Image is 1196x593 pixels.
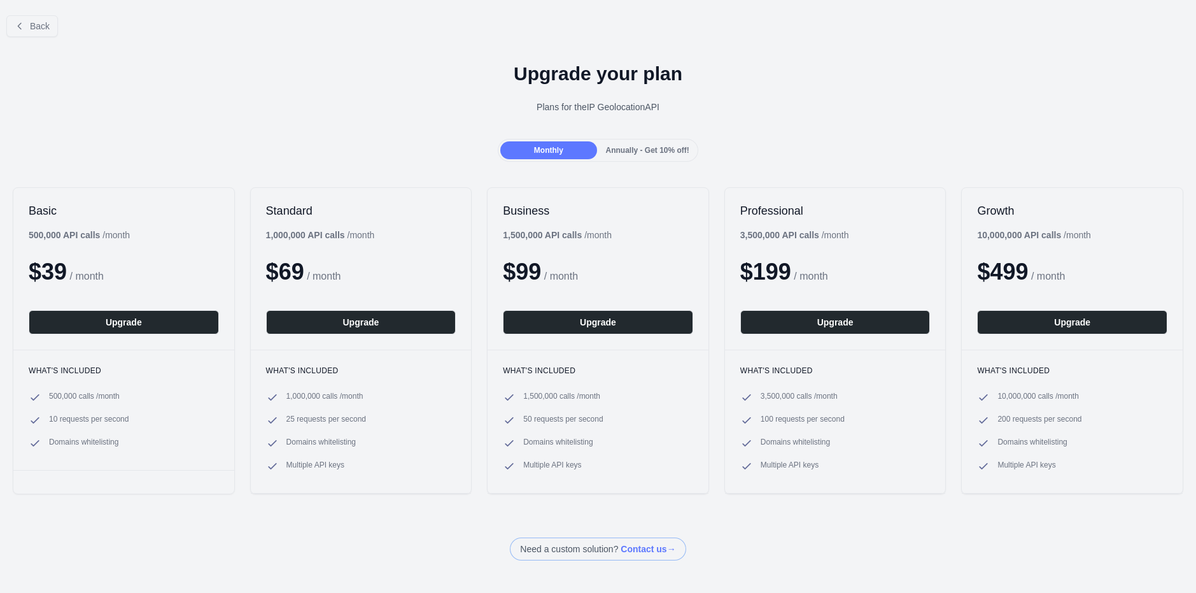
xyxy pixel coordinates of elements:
[503,230,582,240] b: 1,500,000 API calls
[740,230,819,240] b: 3,500,000 API calls
[503,229,612,241] div: / month
[503,259,541,285] span: $ 99
[503,203,693,218] h2: Business
[740,229,849,241] div: / month
[740,203,931,218] h2: Professional
[740,259,791,285] span: $ 199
